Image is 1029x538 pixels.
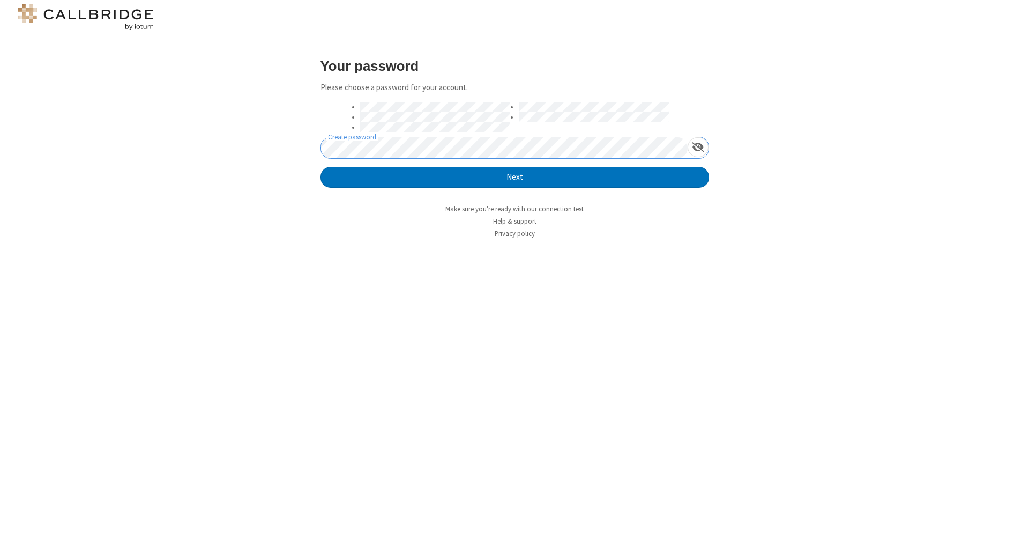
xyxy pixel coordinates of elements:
a: Help & support [493,217,536,226]
input: Create password [321,137,688,158]
a: Make sure you're ready with our connection test [445,204,584,213]
img: logo@2x.png [16,4,155,30]
a: Privacy policy [495,229,535,238]
p: Please choose a password for your account. [320,82,709,94]
button: Next [320,167,709,188]
div: Show password [688,137,709,157]
h3: Your password [320,58,709,73]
